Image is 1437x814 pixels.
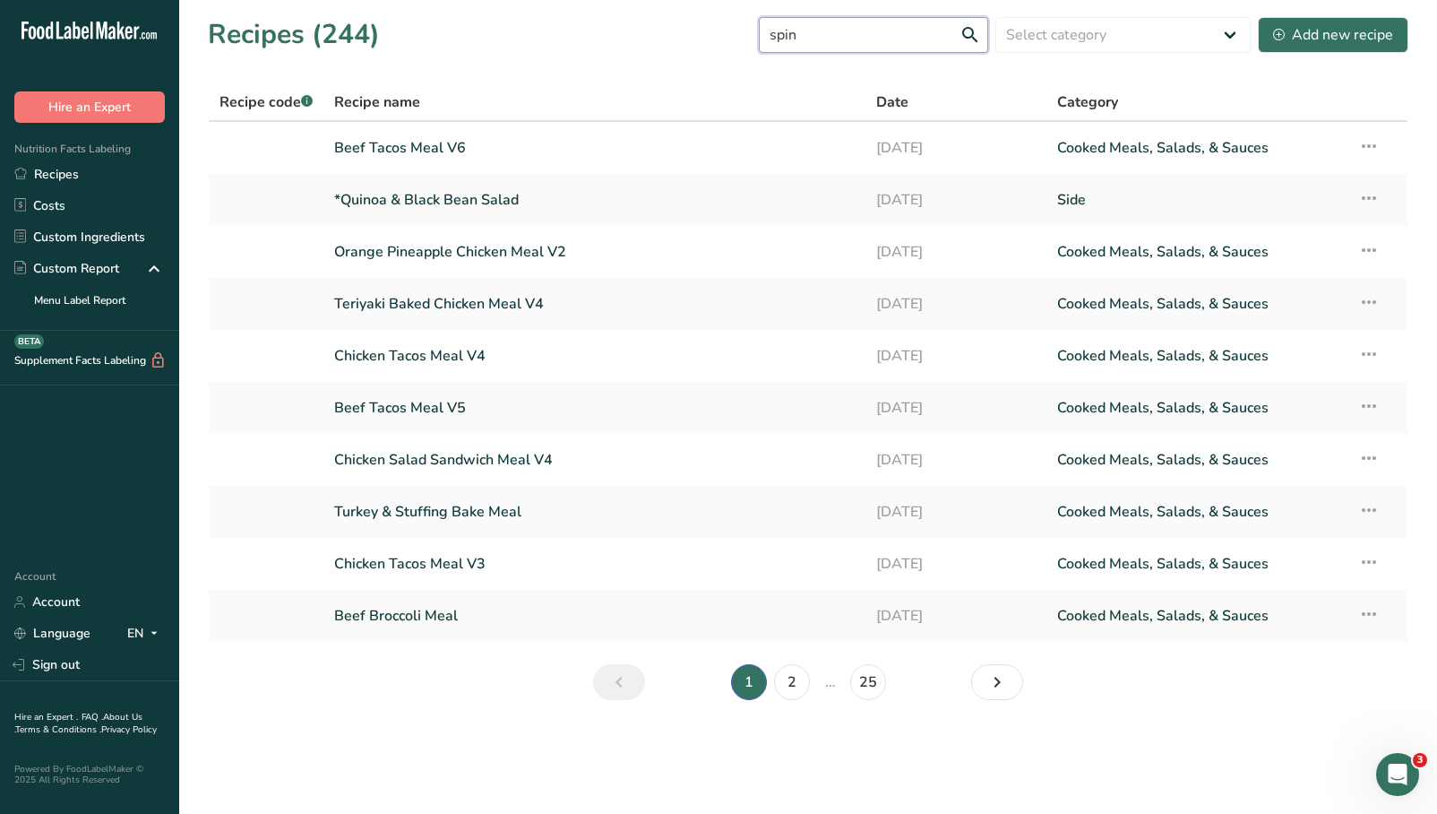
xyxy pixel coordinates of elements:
[334,91,420,113] span: Recipe name
[334,337,855,375] a: Chicken Tacos Meal V4
[334,181,855,219] a: *Quinoa & Black Bean Salad
[334,493,855,531] a: Turkey & Stuffing Bake Meal
[334,545,855,583] a: Chicken Tacos Meal V3
[334,233,855,271] a: Orange Pineapple Chicken Meal V2
[876,441,1036,479] a: [DATE]
[774,664,810,700] a: Page 2.
[876,91,908,113] span: Date
[82,711,103,723] a: FAQ .
[1057,91,1118,113] span: Category
[876,597,1036,635] a: [DATE]
[1258,17,1408,53] button: Add new recipe
[15,723,101,736] a: Terms & Conditions .
[14,334,44,349] div: BETA
[876,181,1036,219] a: [DATE]
[593,664,645,700] a: Previous page
[759,17,988,53] input: Search for recipe
[1057,441,1337,479] a: Cooked Meals, Salads, & Sauces
[971,664,1023,700] a: Next page
[876,337,1036,375] a: [DATE]
[1273,24,1393,46] div: Add new recipe
[334,129,855,167] a: Beef Tacos Meal V6
[219,92,313,112] span: Recipe code
[14,91,165,123] button: Hire an Expert
[850,664,886,700] a: Page 25.
[1376,753,1419,796] iframe: Intercom live chat
[1057,129,1337,167] a: Cooked Meals, Salads, & Sauces
[334,441,855,479] a: Chicken Salad Sandwich Meal V4
[876,493,1036,531] a: [DATE]
[1057,181,1337,219] a: Side
[876,545,1036,583] a: [DATE]
[334,285,855,323] a: Teriyaki Baked Chicken Meal V4
[14,259,119,278] div: Custom Report
[1057,233,1337,271] a: Cooked Meals, Salads, & Sauces
[334,597,855,635] a: Beef Broccoli Meal
[1057,597,1337,635] a: Cooked Meals, Salads, & Sauces
[876,285,1036,323] a: [DATE]
[876,389,1036,427] a: [DATE]
[1057,493,1337,531] a: Cooked Meals, Salads, & Sauces
[334,389,855,427] a: Beef Tacos Meal V5
[14,618,90,649] a: Language
[14,764,165,785] div: Powered By FoodLabelMaker © 2025 All Rights Reserved
[1057,285,1337,323] a: Cooked Meals, Salads, & Sauces
[1057,545,1337,583] a: Cooked Meals, Salads, & Sauces
[1413,753,1427,767] span: 3
[101,723,157,736] a: Privacy Policy
[1057,389,1337,427] a: Cooked Meals, Salads, & Sauces
[876,233,1036,271] a: [DATE]
[14,711,78,723] a: Hire an Expert .
[876,129,1036,167] a: [DATE]
[127,623,165,645] div: EN
[1057,337,1337,375] a: Cooked Meals, Salads, & Sauces
[208,14,380,55] h1: Recipes (244)
[14,711,142,736] a: About Us .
